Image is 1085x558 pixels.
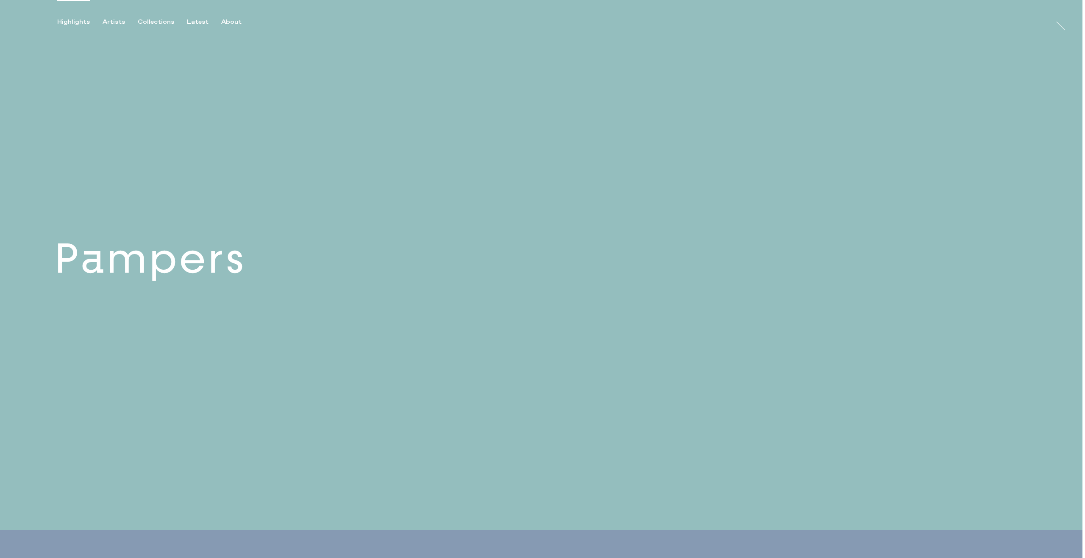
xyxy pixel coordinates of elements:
div: Latest [187,18,209,26]
button: Collections [138,18,187,26]
button: About [221,18,254,26]
div: Collections [138,18,174,26]
button: Highlights [57,18,103,26]
div: Artists [103,18,125,26]
div: About [221,18,242,26]
button: Artists [103,18,138,26]
button: Latest [187,18,221,26]
div: Highlights [57,18,90,26]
